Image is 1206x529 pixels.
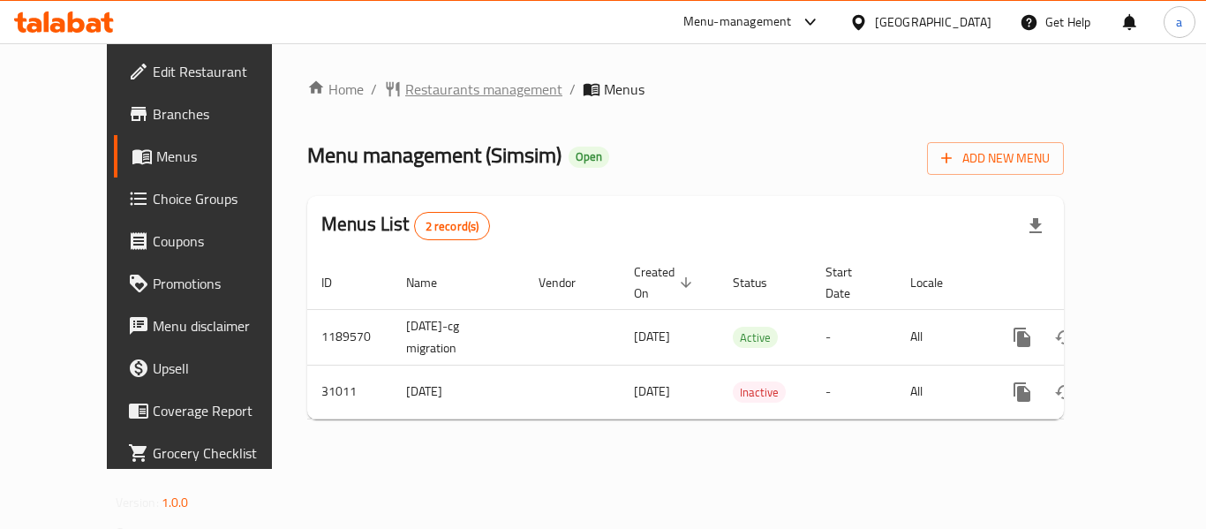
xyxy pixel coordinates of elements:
[321,211,490,240] h2: Menus List
[307,79,1064,100] nav: breadcrumb
[153,400,294,421] span: Coverage Report
[153,273,294,294] span: Promotions
[392,365,524,419] td: [DATE]
[307,135,562,175] span: Menu management ( Simsim )
[875,12,991,32] div: [GEOGRAPHIC_DATA]
[114,220,308,262] a: Coupons
[1176,12,1182,32] span: a
[634,380,670,403] span: [DATE]
[539,272,599,293] span: Vendor
[987,256,1185,310] th: Actions
[162,491,189,514] span: 1.0.0
[733,272,790,293] span: Status
[1014,205,1057,247] div: Export file
[307,256,1185,419] table: enhanced table
[116,491,159,514] span: Version:
[405,79,562,100] span: Restaurants management
[941,147,1050,170] span: Add New Menu
[153,315,294,336] span: Menu disclaimer
[153,103,294,125] span: Branches
[114,389,308,432] a: Coverage Report
[371,79,377,100] li: /
[307,79,364,100] a: Home
[153,358,294,379] span: Upsell
[114,93,308,135] a: Branches
[896,365,987,419] td: All
[825,261,875,304] span: Start Date
[153,442,294,464] span: Grocery Checklist
[321,272,355,293] span: ID
[569,147,609,168] div: Open
[392,309,524,365] td: [DATE]-cg migration
[604,79,644,100] span: Menus
[811,365,896,419] td: -
[114,178,308,220] a: Choice Groups
[114,135,308,178] a: Menus
[1044,316,1086,359] button: Change Status
[683,11,792,33] div: Menu-management
[114,347,308,389] a: Upsell
[307,309,392,365] td: 1189570
[733,382,786,403] span: Inactive
[927,142,1064,175] button: Add New Menu
[896,309,987,365] td: All
[733,327,778,348] div: Active
[733,328,778,348] span: Active
[569,149,609,164] span: Open
[307,365,392,419] td: 31011
[384,79,562,100] a: Restaurants management
[114,432,308,474] a: Grocery Checklist
[1001,371,1044,413] button: more
[634,325,670,348] span: [DATE]
[634,261,697,304] span: Created On
[1044,371,1086,413] button: Change Status
[415,218,490,235] span: 2 record(s)
[569,79,576,100] li: /
[910,272,966,293] span: Locale
[114,305,308,347] a: Menu disclaimer
[156,146,294,167] span: Menus
[114,262,308,305] a: Promotions
[414,212,491,240] div: Total records count
[1001,316,1044,359] button: more
[153,230,294,252] span: Coupons
[114,50,308,93] a: Edit Restaurant
[811,309,896,365] td: -
[406,272,460,293] span: Name
[153,188,294,209] span: Choice Groups
[153,61,294,82] span: Edit Restaurant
